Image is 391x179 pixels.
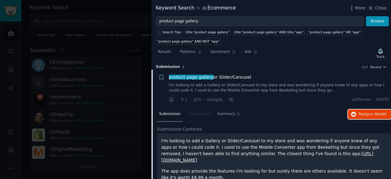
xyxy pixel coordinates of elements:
[186,30,230,34] div: title:"product page gallery"
[225,96,226,103] span: ·
[349,5,366,11] button: More
[206,98,223,102] span: r/shopify
[180,97,187,103] span: 1
[375,5,387,11] span: Close
[370,65,381,69] span: Recent
[178,47,204,60] a: Patterns
[355,5,366,11] span: More
[169,74,251,80] a: product page galleryor Slider/Carousel
[180,49,195,55] span: Patterns
[161,138,387,163] p: I'm looking to add a Gallery or Slider/Carousel to my store and was wondering if anyone knew of a...
[156,4,236,12] div: Keyword Search Ecommerce
[157,39,220,43] div: "product page gallery" AND NOT "app"
[359,112,387,117] span: Reply
[196,6,200,11] span: in
[157,126,202,132] span: Submission Contents
[369,112,387,116] span: on Reddit
[168,75,214,80] span: product page gallery
[156,47,174,60] a: Results
[163,30,181,34] span: Search Tips
[158,49,171,55] span: Results
[156,64,180,70] span: Submission
[193,97,201,103] span: 0
[309,30,361,34] div: "product page gallery" OR "app"
[182,65,184,69] span: 1
[373,97,374,103] span: ·
[307,28,362,35] a: "product page gallery" OR "app"
[156,16,364,27] input: Try a keyword related to your business
[210,49,230,55] span: Sentiment
[156,28,182,35] button: Search Tips
[376,97,389,103] span: [DATE]
[235,30,304,34] div: title:"product page gallery" AND title:"app"
[217,111,235,117] span: Summary
[243,47,260,60] a: Ask
[159,111,181,117] span: Submission
[367,5,387,11] button: Close
[370,65,387,69] button: Recent
[185,28,231,35] a: title:"product page gallery"
[352,97,371,103] span: u/infernox
[374,47,387,60] button: Track
[190,96,191,103] span: ·
[233,28,305,35] a: title:"product page gallery" AND title:"app"
[208,47,238,60] a: Sentiment
[245,49,251,55] span: Ask
[366,16,389,27] button: Browse
[176,96,177,103] span: ·
[169,74,251,80] span: or Slider/Carousel
[156,38,221,45] a: "product page gallery" AND NOT "app"
[376,54,385,59] div: Track
[169,83,389,93] a: I'm looking to add a Gallery or Slider/Carousel to my store and was wondering if anyone knew of a...
[362,65,368,69] div: Sort
[348,110,391,119] button: Replyon Reddit
[203,96,204,103] span: ·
